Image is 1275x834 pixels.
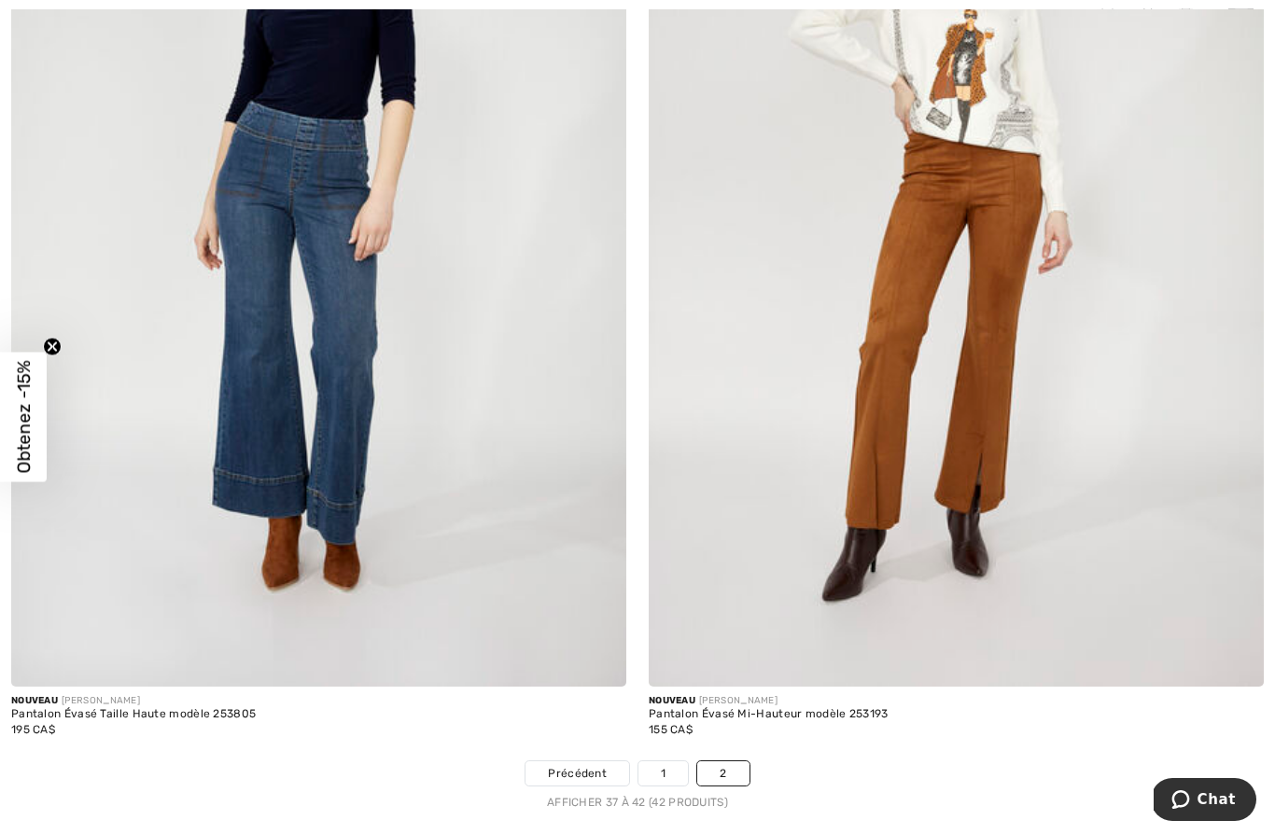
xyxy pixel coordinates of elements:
a: Précédent [525,761,629,785]
button: Close teaser [43,338,62,356]
span: Obtenez -15% [13,361,35,474]
div: Pantalon Évasé Mi-Hauteur modèle 253193 [649,708,889,721]
span: Nouveau [11,695,58,706]
a: 1 [638,761,688,785]
div: [PERSON_NAME] [11,694,256,708]
iframe: Ouvre un widget dans lequel vous pouvez chatter avec l’un de nos agents [1154,778,1256,825]
div: Pantalon Évasé Taille Haute modèle 253805 [11,708,256,721]
span: Précédent [548,765,607,782]
a: 2 [697,761,749,785]
div: [PERSON_NAME] [649,694,889,708]
span: 155 CA$ [649,723,693,736]
span: Nouveau [649,695,695,706]
span: 195 CA$ [11,723,55,736]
